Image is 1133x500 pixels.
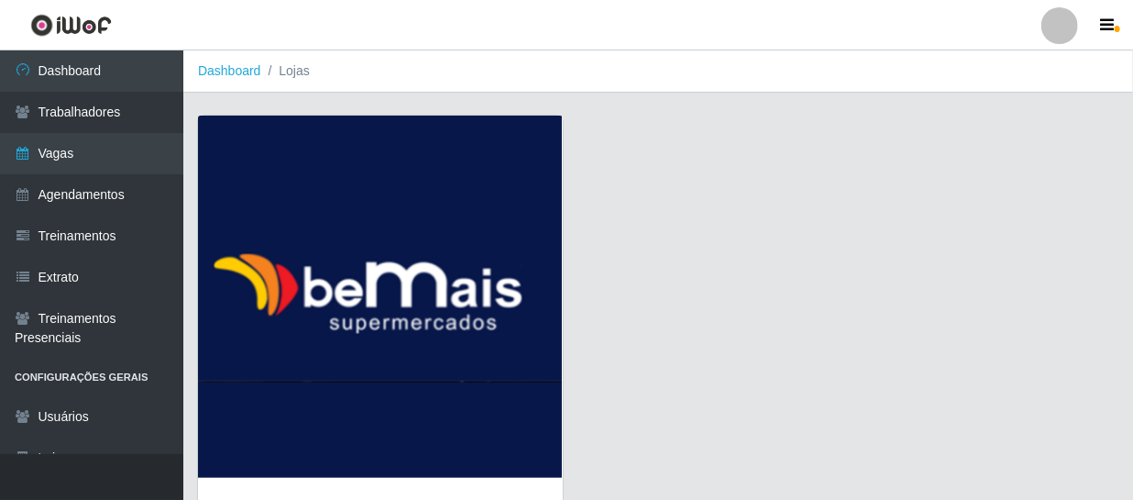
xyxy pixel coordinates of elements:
img: CoreUI Logo [30,14,112,37]
img: cardImg [198,116,563,478]
li: Lojas [261,61,310,81]
a: Dashboard [198,63,261,78]
nav: breadcrumb [183,50,1133,93]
